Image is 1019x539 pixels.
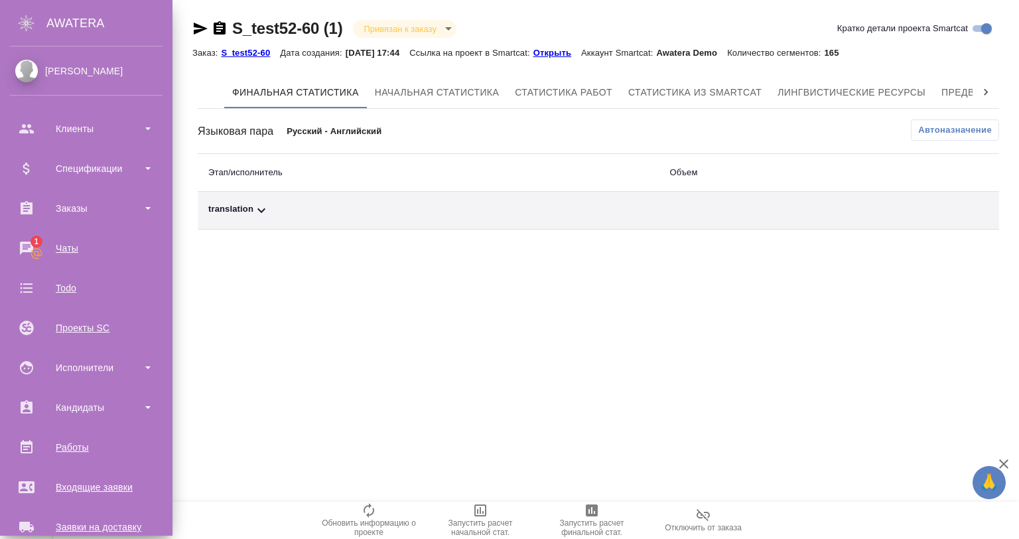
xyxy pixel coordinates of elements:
[409,48,533,58] p: Ссылка на проект в Smartcat:
[10,198,163,218] div: Заказы
[10,517,163,537] div: Заявки на доставку
[911,119,999,141] button: Автоназначение
[198,123,287,139] div: Языковая пара
[212,21,228,37] button: Скопировать ссылку
[10,358,163,378] div: Исполнители
[192,21,208,37] button: Скопировать ссылку для ЯМессенджера
[3,431,169,464] a: Работы
[221,48,280,58] p: S_test52-60
[287,125,464,138] p: Русский - Английский
[232,19,342,37] a: S_test52-60 (1)
[10,437,163,457] div: Работы
[375,84,500,101] span: Начальная статистика
[665,523,742,532] span: Отключить от заказа
[360,23,440,35] button: Привязан к заказу
[353,20,456,38] div: Привязан к заказу
[321,518,417,537] span: Обновить информацию о проекте
[208,202,648,218] div: Toggle Row Expanded
[533,48,581,58] p: Открыть
[647,502,759,539] button: Отключить от заказа
[727,48,824,58] p: Количество сегментов:
[3,311,169,345] a: Проекты SC
[515,84,612,101] span: Статистика работ
[10,477,163,497] div: Входящие заявки
[232,84,359,101] span: Финальная статистика
[198,154,659,192] th: Этап/исполнитель
[973,466,1006,499] button: 🙏
[46,10,172,37] div: AWATERA
[313,502,425,539] button: Обновить информацию о проекте
[425,502,536,539] button: Запустить расчет начальной стат.
[10,64,163,78] div: [PERSON_NAME]
[280,48,345,58] p: Дата создания:
[346,48,410,58] p: [DATE] 17:44
[10,119,163,139] div: Клиенты
[778,84,925,101] span: Лингвистические ресурсы
[10,238,163,258] div: Чаты
[3,232,169,265] a: 1Чаты
[581,48,656,58] p: Аккаунт Smartcat:
[10,159,163,179] div: Спецификации
[221,46,280,58] a: S_test52-60
[918,123,992,137] span: Автоназначение
[628,84,762,101] span: Статистика из Smartcat
[825,48,849,58] p: 165
[10,278,163,298] div: Todo
[659,154,896,192] th: Объем
[192,48,221,58] p: Заказ:
[837,22,968,35] span: Кратко детали проекта Smartcat
[978,469,1000,497] span: 🙏
[536,502,647,539] button: Запустить расчет финальной стат.
[656,48,727,58] p: Awatera Demo
[26,235,46,248] span: 1
[544,518,640,537] span: Запустить расчет финальной стат.
[10,318,163,338] div: Проекты SC
[3,271,169,305] a: Todo
[433,518,528,537] span: Запустить расчет начальной стат.
[533,46,581,58] a: Открыть
[3,471,169,504] a: Входящие заявки
[10,398,163,418] div: Кандидаты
